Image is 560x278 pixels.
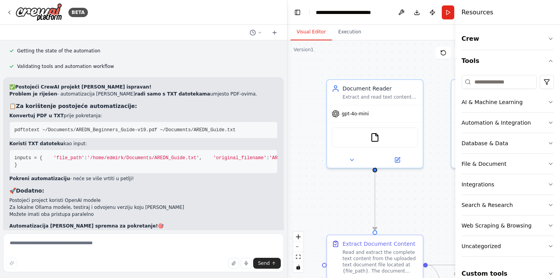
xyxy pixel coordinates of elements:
span: '/home/edmirk/Documents/AREDN_Guide.txt' [87,155,199,161]
span: Validating tools and automation workflow [17,63,114,69]
span: 'file_path' [54,155,84,161]
strong: Pokreni automatizaciju [9,176,70,181]
div: Web Scraping & Browsing [462,222,532,229]
img: FileReadTool [370,133,380,142]
button: File & Document [462,154,554,174]
button: Open in side panel [376,155,420,165]
button: Tools [462,50,554,72]
button: Crew [462,28,554,50]
button: Send [253,258,280,269]
strong: Postojeći CrewAI projekt [PERSON_NAME] ispravan! [15,84,151,90]
button: toggle interactivity [293,262,303,272]
span: : [266,155,269,161]
div: Extract Document Content [343,240,415,248]
button: Start a new chat [268,28,281,37]
div: File & Document [462,160,507,168]
strong: Problem je riješen [9,91,57,97]
h2: ✅ [9,83,278,90]
div: Database & Data [462,139,508,147]
button: zoom in [293,232,303,242]
div: Integrations [462,181,494,188]
g: Edge from 291fd40e-bc4e-4139-aefb-11dfdf8e4165 to 9ad75230-f0e8-44e3-a79a-0af77b35178c [371,172,379,230]
span: 'AREDN_Beginners_Guide-v19.pdf' [269,155,356,161]
div: Read and extract the complete text content from the uploaded text document file located at {file_... [343,249,418,274]
div: AI & Machine Learning [462,98,523,106]
button: Click to speak your automation idea [241,258,252,269]
span: Send [258,260,269,266]
span: } [14,162,17,168]
button: Uncategorized [462,236,554,256]
img: Logo [16,3,62,21]
li: Možete imati oba pristupa paralelno [9,211,278,218]
p: - automatizacija [PERSON_NAME] umjesto PDF-ovima. [9,90,278,97]
div: Document ReaderExtract and read text content from uploaded documents in various formats (PDF, DOC... [326,79,423,169]
h4: Resources [462,8,493,17]
span: inputs = { [14,155,42,161]
div: Document Reader [343,85,418,92]
button: Visual Editor [290,24,332,40]
h3: 📋 [9,102,278,110]
div: React Flow controls [293,232,303,272]
strong: Dodatno: [16,188,44,194]
div: Automation & Integration [462,119,531,127]
strong: radi samo s TXT datotekama [135,91,210,97]
span: , [199,155,202,161]
button: Switch to previous chat [247,28,265,37]
strong: Automatizacija [PERSON_NAME] spremna za pokretanje! [9,223,158,229]
div: BETA [68,8,88,17]
span: Getting the state of the automation [17,48,100,54]
button: Automation & Integration [462,113,554,133]
button: Web Scraping & Browsing [462,215,554,236]
div: Tools [462,72,554,263]
button: Hide left sidebar [292,7,303,18]
button: Improve this prompt [6,258,17,269]
p: 🎯 [9,222,278,229]
button: AI & Machine Learning [462,92,554,112]
button: Integrations [462,174,554,195]
span: : [84,155,87,161]
button: zoom out [293,242,303,252]
button: Search & Research [462,195,554,215]
p: - neće se više vrtiti u petlji! [9,175,278,182]
div: Extract and read text content from uploaded documents in various formats (PDF, DOCX, ODT). Provid... [343,94,418,100]
nav: breadcrumb [316,9,389,16]
button: fit view [293,252,303,262]
span: gpt-4o-mini [342,111,369,117]
p: kao input: [9,140,278,147]
strong: Koristi TXT datoteku [9,141,63,146]
span: 'original_filename' [213,155,266,161]
div: Uncategorized [462,242,501,250]
button: Execution [332,24,367,40]
li: Postojeći project koristi OpenAI modele [9,197,278,204]
strong: Konvertuj PDF u TXT [9,113,64,118]
span: pdftotext ~/Documents/AREDN_Beginners_Guide-v19.pdf ~/Documents/AREDN_Guide.txt [14,127,236,133]
button: Database & Data [462,133,554,153]
strong: Za korištenje postojeće automatizacije: [16,103,137,109]
p: prije pokretanja: [9,112,278,119]
div: Search & Research [462,201,513,209]
h3: 🚀 [9,187,278,195]
div: Version 1 [294,47,314,53]
button: Upload files [228,258,239,269]
div: Language AnalystAccurately detect and identify the language of text content using advanced langua... [451,79,548,169]
li: Za lokalne Ollama modele, testiraj i odvojenu verziju koju [PERSON_NAME] [9,204,278,211]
